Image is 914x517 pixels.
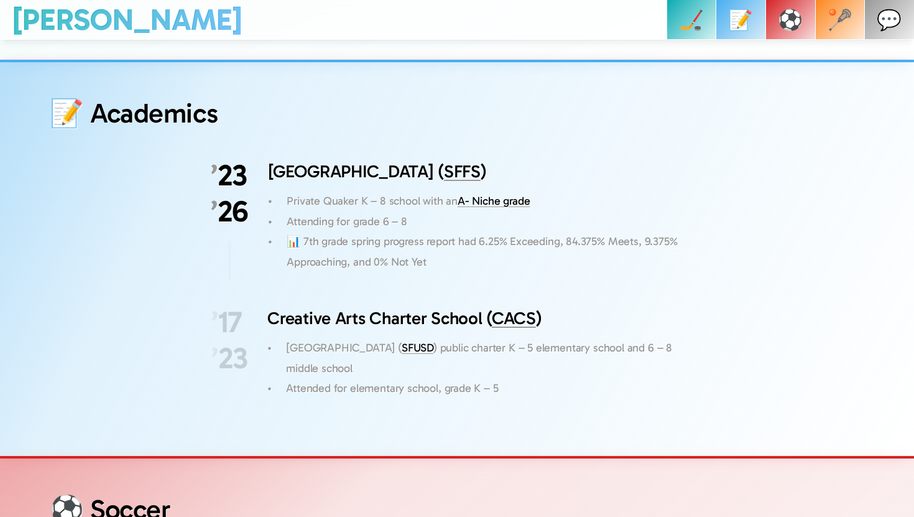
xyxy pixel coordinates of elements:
[286,338,703,378] p: [GEOGRAPHIC_DATA] ( ) public charter K – 5 elementary school and 6 – 8 middle school
[267,306,703,330] h3: Creative Arts Charter School ( )
[218,340,247,376] span: 23
[402,341,433,355] a: SFUSD
[12,2,242,37] a: [PERSON_NAME]
[218,304,242,340] span: 17
[50,97,218,130] h1: 📝 Academics
[444,161,481,182] a: SFFS
[211,193,218,229] span: ’
[492,308,536,328] a: CACS
[268,159,703,184] h3: [GEOGRAPHIC_DATA] ( )
[287,191,703,211] p: Private Quaker K – 8 school with an
[286,378,703,398] p: Attended for elementary school, grade K – 5
[217,193,248,229] span: 26
[458,194,530,208] a: A- Niche grade
[287,231,703,272] p: 📊 7th grade spring progress report had 6.25% Exceeding, 84.375% Meets, 9.375% Approaching, and 0%...
[287,212,703,231] p: Attending for grade 6 – 8
[211,304,218,340] span: ’
[211,340,218,376] span: ’
[211,157,218,193] span: ’
[217,157,247,193] span: 23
